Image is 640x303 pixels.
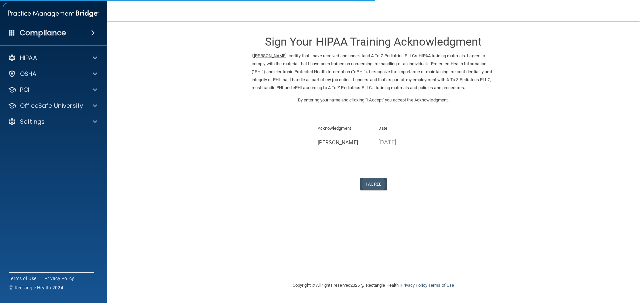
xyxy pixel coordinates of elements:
[8,86,97,94] a: PCI
[8,54,97,62] a: HIPAA
[360,178,387,190] button: I Agree
[252,96,495,104] p: By entering your name and clicking "I Accept" you accept the Acknowledgment.
[378,124,429,132] p: Date
[254,53,286,58] ins: [PERSON_NAME]
[9,284,63,291] span: Ⓒ Rectangle Health 2024
[378,137,429,148] p: [DATE]
[8,102,97,110] a: OfficeSafe University
[20,102,83,110] p: OfficeSafe University
[20,118,45,126] p: Settings
[252,275,495,296] div: Copyright © All rights reserved 2025 @ Rectangle Health | |
[8,70,97,78] a: OSHA
[318,137,369,149] input: Full Name
[252,36,495,48] h3: Sign Your HIPAA Training Acknowledgment
[20,54,37,62] p: HIPAA
[44,275,74,282] a: Privacy Policy
[401,283,427,288] a: Privacy Policy
[9,275,36,282] a: Terms of Use
[252,52,495,92] p: I, , certify that I have received and understand A To Z Pediatrics PLLC's HIPAA training material...
[20,28,66,38] h4: Compliance
[20,86,29,94] p: PCI
[20,70,37,78] p: OSHA
[428,283,454,288] a: Terms of Use
[8,118,97,126] a: Settings
[8,7,99,20] img: PMB logo
[318,124,369,132] p: Acknowledgment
